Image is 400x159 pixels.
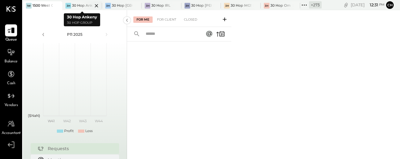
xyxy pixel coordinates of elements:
div: 3H [105,3,111,9]
div: 30 Hop IRL [151,3,171,8]
span: Vendors [4,103,18,108]
div: Profit [64,129,74,134]
span: pm [379,3,385,7]
div: 3H [145,3,150,9]
text: ($NaN) [28,113,40,118]
div: 30 Hop Ankeny [72,3,92,8]
a: Vendors [0,90,22,108]
div: For Me [133,16,153,23]
div: 3H [65,3,71,9]
div: 1W [26,3,32,9]
div: 30 Hop [GEOGRAPHIC_DATA] [112,3,132,8]
b: 30 Hop Ankeny [67,15,97,19]
div: 30 Hop MGS [231,3,251,8]
span: Cash [7,81,15,86]
div: 30 Hop Omaha [270,3,291,8]
div: 3H [185,3,190,9]
span: Queue [5,37,17,43]
a: Cash [0,68,22,86]
span: Balance [4,59,18,65]
span: Accountant [2,130,21,136]
text: W43 [79,119,87,123]
text: W44 [94,119,103,123]
button: Ch [386,1,394,9]
div: Closed [181,16,200,23]
div: 30 Hop [PERSON_NAME] Summit [191,3,211,8]
div: + 273 [309,1,322,9]
div: 3H [224,3,230,9]
div: For Client [154,16,179,23]
p: 30 Hop Group [67,20,97,26]
span: 12 : 31 [366,2,378,8]
div: 3H [264,3,270,9]
div: Loss [85,129,93,134]
a: Queue [0,24,22,43]
div: Requests [48,145,110,152]
a: Balance [0,46,22,65]
div: copy link [343,2,349,8]
text: W41 [48,119,55,123]
div: [DATE] [351,2,385,8]
div: P11 2025 [48,32,102,37]
text: W42 [63,119,71,123]
div: 1500 West Capital LP [33,3,53,8]
a: Accountant [0,118,22,136]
